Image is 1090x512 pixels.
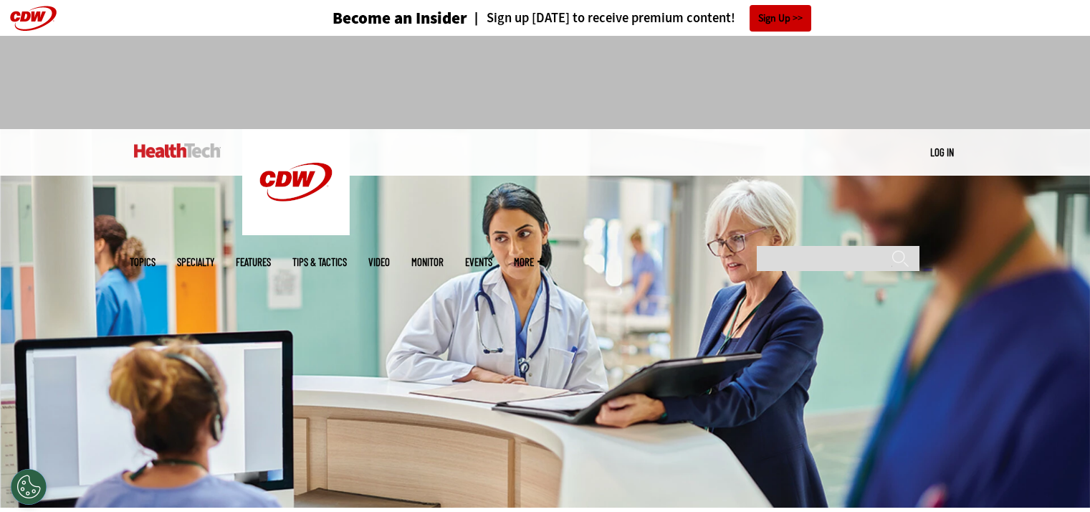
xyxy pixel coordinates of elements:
[514,257,544,267] span: More
[930,145,954,160] div: User menu
[134,143,221,158] img: Home
[285,50,806,115] iframe: advertisement
[368,257,390,267] a: Video
[11,469,47,505] div: Cookies Settings
[130,257,156,267] span: Topics
[467,11,735,25] a: Sign up [DATE] to receive premium content!
[930,146,954,158] a: Log in
[236,257,271,267] a: Features
[242,129,350,235] img: Home
[242,224,350,239] a: CDW
[177,257,214,267] span: Specialty
[465,257,492,267] a: Events
[11,469,47,505] button: Open Preferences
[333,10,467,27] h3: Become an Insider
[279,10,467,27] a: Become an Insider
[750,5,811,32] a: Sign Up
[292,257,347,267] a: Tips & Tactics
[411,257,444,267] a: MonITor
